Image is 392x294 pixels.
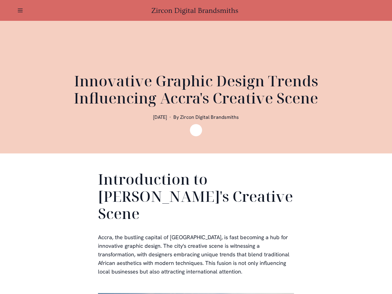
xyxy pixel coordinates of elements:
[153,114,167,120] span: [DATE]
[151,6,241,15] a: Zircon Digital Brandsmiths
[190,124,202,136] img: Zircon Digital Brandsmiths
[169,114,171,120] span: ·
[98,233,294,276] p: Accra, the bustling capital of [GEOGRAPHIC_DATA], is fast becoming a hub for innovative graphic d...
[173,114,239,120] span: By Zircon Digital Brandsmiths
[98,171,294,224] h2: Introduction to [PERSON_NAME]'s Creative Scene
[49,72,343,107] h1: Innovative Graphic Design Trends Influencing Accra's Creative Scene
